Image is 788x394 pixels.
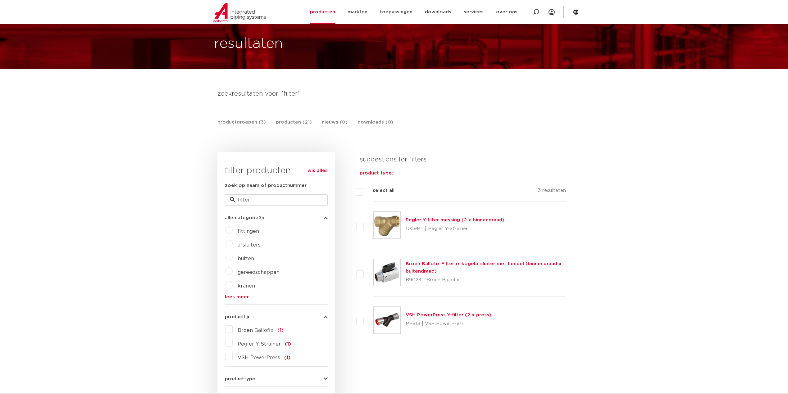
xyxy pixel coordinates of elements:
span: Pegler Y-Strainer [238,342,281,346]
h4: zoekresultaten voor: 'filter' [217,89,571,99]
a: wis alles [307,167,328,174]
h4: suggestions for filters [360,155,566,165]
button: productlijn [225,315,328,319]
a: nieuws (0) [322,119,348,132]
label: select all [363,187,394,194]
h1: resultaten [214,34,283,54]
a: VSH PowerPress Y-filter (2 x press) [406,313,491,317]
p: PP913 | VSH PowerPress [406,319,491,329]
p: 1059PT | Pegler Y-Strainer [406,224,504,234]
a: fittingen [238,229,259,234]
a: producten (21) [276,119,312,132]
img: Thumbnail for VSH PowerPress Y-filter (2 x press) [374,307,400,333]
img: Thumbnail for Pegler Y-filter messing (2 x binnendraad) [374,212,400,238]
span: (1) [277,328,284,333]
label: zoek op naam of productnummer [225,182,307,189]
span: VSH PowerPress [238,355,280,360]
a: kranen [238,283,255,288]
a: productgroepen (3) [217,119,266,132]
p: 3 resultaten [538,187,566,197]
p: B9024 | Broen Ballofix [406,275,566,285]
a: gereedschappen [238,270,280,275]
a: buizen [238,256,254,261]
span: (1) [285,342,291,346]
span: (1) [284,355,290,360]
a: downloads (0) [358,119,393,132]
input: zoeken [225,194,328,206]
span: alle categorieën [225,215,264,220]
span: productlijn [225,315,251,319]
button: producttype [225,377,328,381]
a: lees meer [225,295,328,299]
span: producttype [225,377,255,381]
a: afsluiters [238,242,261,247]
h3: filter producten [225,165,328,177]
a: product type: [360,170,566,177]
button: alle categorieën [225,215,328,220]
img: Thumbnail for Broen Ballofix Filterfix kogelafsluiter met hendel (binnendraad x buitendraad) [374,259,400,286]
a: Pegler Y-filter messing (2 x binnendraad) [406,218,504,222]
span: Broen Ballofix [238,328,273,333]
a: Broen Ballofix Filterfix kogelafsluiter met hendel (binnendraad x buitendraad) [406,261,562,274]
